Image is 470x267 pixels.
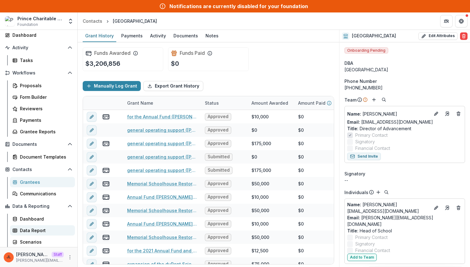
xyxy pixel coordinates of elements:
[344,189,368,196] p: Individuals
[171,31,200,40] div: Documents
[347,227,462,234] p: Head of School
[251,247,268,254] div: $12,500
[20,190,70,197] div: Communications
[344,60,353,66] span: DBA
[460,32,468,40] button: Delete
[347,254,377,261] button: Add to Team
[208,181,228,186] span: Approved
[10,225,75,236] a: Data Report
[201,96,248,110] div: Status
[298,140,304,147] div: $0
[66,15,75,27] button: Open entity switcher
[20,227,70,234] div: Data Report
[347,153,381,160] button: Send Invite
[442,109,452,119] a: Go to contact
[83,81,141,91] button: Manually Log Grant
[12,204,65,209] span: Data & Reporting
[171,59,179,68] p: $0
[85,59,120,68] p: $3,206,856
[127,127,197,133] a: general operating support ([PERSON_NAME])
[17,22,38,27] span: Foundation
[87,246,97,256] button: edit
[119,30,145,42] a: Payments
[87,165,97,175] button: edit
[102,180,110,188] button: view-payments
[251,221,269,227] div: $10,000
[355,138,375,145] span: Signatory
[148,30,168,42] a: Activity
[344,47,388,54] span: Onboarding Pending
[347,111,430,117] a: Name: [PERSON_NAME]
[2,164,75,174] button: Open Contacts
[298,194,304,200] div: $0
[251,113,269,120] div: $10,000
[12,167,65,172] span: Contacts
[102,167,110,174] button: view-payments
[251,127,257,133] div: $0
[87,192,97,202] button: edit
[298,180,304,187] div: $0
[143,81,203,91] button: Export Grant History
[455,15,468,27] button: Get Help
[20,128,70,135] div: Grantee Reports
[347,119,433,125] a: Email: [EMAIL_ADDRESS][DOMAIN_NAME]
[347,214,462,227] a: Email: [PERSON_NAME][EMAIL_ADDRESS][DOMAIN_NAME]
[102,247,110,255] button: view-payments
[127,180,197,187] a: Memorial Schoolhouse Restoration and Renovation Project
[123,96,201,110] div: Grant Name
[208,194,228,200] span: Approved
[83,18,102,24] div: Contacts
[298,113,304,120] div: $0
[2,139,75,149] button: Open Documents
[10,152,75,162] a: Document Templates
[208,208,228,213] span: Approved
[355,241,375,247] span: Signatory
[180,50,205,56] h2: Funds Paid
[119,31,145,40] div: Payments
[87,179,97,189] button: edit
[347,201,430,214] a: Name: [PERSON_NAME][EMAIL_ADDRESS][DOMAIN_NAME]
[17,15,64,22] div: Prince Charitable Trusts
[344,66,465,73] div: [GEOGRAPHIC_DATA]
[80,17,159,26] nav: breadcrumb
[10,80,75,91] a: Proposals
[355,234,388,241] span: Primary Contact
[203,30,221,42] a: Notes
[83,31,116,40] div: Grant History
[294,96,341,110] div: Amount Paid
[251,154,257,160] div: $0
[123,100,157,106] div: Grant Name
[208,261,228,267] span: Approved
[12,32,70,38] div: Dashboard
[355,145,390,151] span: Financial Contact
[102,207,110,214] button: view-payments
[442,203,452,213] a: Go to contact
[87,125,97,135] button: edit
[201,100,223,106] div: Status
[10,92,75,102] a: Form Builder
[2,68,75,78] button: Open Workflows
[148,31,168,40] div: Activity
[375,188,382,196] button: Add
[298,247,304,254] div: $0
[12,45,65,50] span: Activity
[248,100,292,106] div: Amount Awarded
[251,140,271,147] div: $175,000
[203,31,221,40] div: Notes
[298,167,304,174] div: $0
[20,105,70,112] div: Reviewers
[344,170,365,177] span: Signatory
[87,152,97,162] button: edit
[127,234,197,241] a: Memorial Schoolhouse Restoration and Renovation Project (2020 payment paid [DATE])
[251,207,269,214] div: $50,000
[208,168,230,173] span: Submitted
[347,202,361,207] span: Name :
[2,30,75,40] a: Dashboard
[127,247,197,254] a: for the 2021 Annual Fund and 125th Anniversary of St. [PERSON_NAME]'s ([PERSON_NAME] and [PERSON_...
[251,167,271,174] div: $175,000
[10,126,75,137] a: Grantee Reports
[20,239,70,245] div: Scenarios
[347,215,360,220] span: Email:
